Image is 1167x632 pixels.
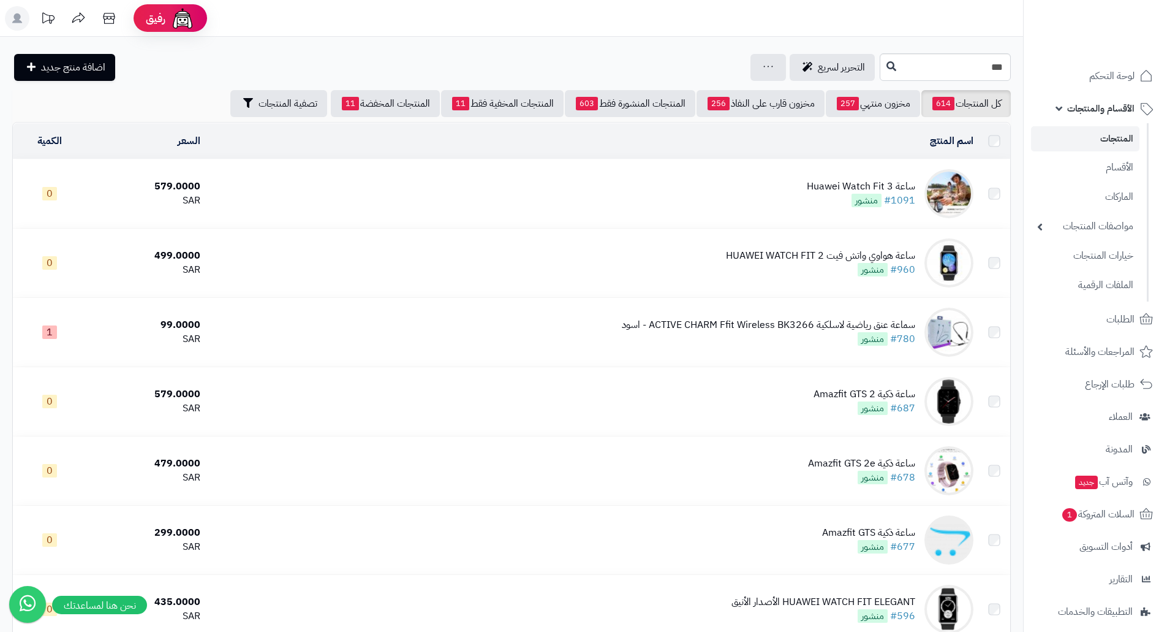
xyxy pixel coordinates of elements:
[1031,337,1160,367] a: المراجعات والأسئلة
[230,90,327,117] button: تصفية المنتجات
[1084,27,1155,53] img: logo-2.png
[1079,538,1133,555] span: أدوات التسويق
[1074,473,1133,490] span: وآتس آب
[1031,435,1160,464] a: المدونة
[1065,343,1135,360] span: المراجعات والأسئلة
[822,526,915,540] div: ساعة ذكية Amazfit GTS
[576,97,598,110] span: 603
[924,169,973,218] img: ساعة Huawei Watch Fit 3
[731,595,915,609] div: HUAWEI WATCH FIT ELEGANT الأصدار الأنيق
[1031,305,1160,334] a: الطلبات
[932,97,954,110] span: 614
[1031,61,1160,91] a: لوحة التحكم
[858,540,888,554] span: منشور
[32,6,63,34] a: تحديثات المنصة
[42,395,57,408] span: 0
[1109,571,1133,588] span: التقارير
[1031,467,1160,497] a: وآتس آبجديد
[921,90,1011,117] a: كل المنتجات614
[42,603,57,616] span: 0
[884,193,915,208] a: #1091
[37,134,62,148] a: الكمية
[924,446,973,495] img: ساعة ذكية Amazfit GTS 2e
[1031,500,1160,529] a: السلات المتروكة1
[924,238,973,287] img: ساعة هواوي واتش فيت HUAWEI WATCH FIT 2
[1031,272,1139,299] a: الملفات الرقمية
[91,180,201,194] div: 579.0000
[41,60,105,75] span: اضافة منتج جديد
[1067,100,1135,117] span: الأقسام والمنتجات
[890,539,915,554] a: #677
[91,457,201,471] div: 479.0000
[852,194,882,207] span: منشور
[91,249,201,263] div: 499.0000
[858,609,888,623] span: منشور
[1106,311,1135,328] span: الطلبات
[1062,508,1078,522] span: 1
[1031,597,1160,626] a: التطبيقات والخدمات
[91,194,201,208] div: SAR
[708,97,730,110] span: 256
[1031,565,1160,594] a: التقارير
[42,326,57,339] span: 1
[1031,126,1139,151] a: المنتجات
[91,263,201,277] div: SAR
[790,54,875,81] a: التحرير لسريع
[826,90,920,117] a: مخزون منتهي257
[924,308,973,357] img: سماعة عنق رياضية لاسلكية ACTIVE CHARM Ffit Wireless BK3266 - اسود
[1058,603,1133,620] span: التطبيقات والخدمات
[890,609,915,623] a: #596
[42,256,57,270] span: 0
[91,318,201,332] div: 99.0000
[259,96,317,111] span: تصفية المنتجات
[1031,402,1160,432] a: العملاء
[441,90,564,117] a: المنتجات المخفية فقط11
[91,526,201,540] div: 299.0000
[818,60,865,75] span: التحرير لسريع
[170,6,195,31] img: ai-face.png
[452,97,469,110] span: 11
[930,134,973,148] a: اسم المنتج
[565,90,695,117] a: المنتجات المنشورة فقط603
[814,387,915,402] div: ساعة ذكية Amazfit GTS 2
[890,262,915,277] a: #960
[1089,67,1135,85] span: لوحة التحكم
[42,464,57,478] span: 0
[808,457,915,471] div: ساعة ذكية Amazfit GTS 2e
[91,471,201,485] div: SAR
[890,470,915,485] a: #678
[1106,441,1133,458] span: المدونة
[858,332,888,346] span: منشور
[622,318,915,332] div: سماعة عنق رياضية لاسلكية ACTIVE CHARM Ffit Wireless BK3266 - اسود
[890,401,915,416] a: #687
[1031,213,1139,240] a: مواصفات المنتجات
[1075,476,1098,489] span: جديد
[807,180,915,194] div: ساعة Huawei Watch Fit 3
[858,402,888,415] span: منشور
[91,402,201,416] div: SAR
[91,595,201,609] div: 435.0000
[91,609,201,623] div: SAR
[14,54,115,81] a: اضافة منتج جديد
[1109,408,1133,425] span: العملاء
[91,387,201,402] div: 579.0000
[146,11,165,26] span: رفيق
[1031,154,1139,181] a: الأقسام
[837,97,859,110] span: 257
[924,516,973,565] img: ساعة ذكية Amazfit GTS
[1031,243,1139,269] a: خيارات المنتجات
[1085,376,1135,393] span: طلبات الإرجاع
[42,187,57,200] span: 0
[91,332,201,346] div: SAR
[342,97,359,110] span: 11
[1031,370,1160,399] a: طلبات الإرجاع
[1061,506,1135,523] span: السلات المتروكة
[1031,532,1160,562] a: أدوات التسويق
[91,540,201,554] div: SAR
[331,90,440,117] a: المنتجات المخفضة11
[697,90,825,117] a: مخزون قارب على النفاذ256
[924,377,973,426] img: ساعة ذكية Amazfit GTS 2
[726,249,915,263] div: ساعة هواوي واتش فيت HUAWEI WATCH FIT 2
[1031,184,1139,210] a: الماركات
[42,533,57,547] span: 0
